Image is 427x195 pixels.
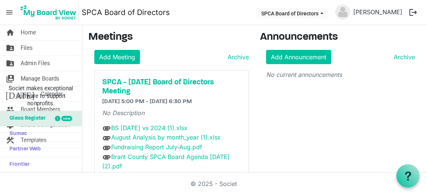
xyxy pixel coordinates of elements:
[6,126,27,141] span: Sumac
[111,124,187,132] a: BS [DATE] vs 2024 (1).xlsx
[21,40,33,55] span: Files
[350,4,405,19] a: [PERSON_NAME]
[102,124,111,133] span: attachment
[2,5,16,19] span: menu
[102,143,111,152] span: attachment
[21,56,50,71] span: Admin Files
[82,5,170,20] a: SPCA Board of Directors
[6,56,15,71] span: folder_shared
[6,157,30,172] span: Frontier
[256,8,328,18] button: SPCA Board of Directors dropdownbutton
[6,111,46,126] span: Glass Register
[225,52,249,61] a: Archive
[266,70,415,79] p: No current announcements
[405,4,421,20] button: logout
[18,3,82,22] a: My Board View Logo
[102,133,111,142] span: attachment
[335,4,350,19] img: no-profile-picture.svg
[102,78,241,96] a: SPCA - [DATE] Board of Directors Meeting
[3,85,79,107] span: Societ makes exceptional software to support nonprofits.
[190,180,237,187] a: © 2025 - Societ
[102,108,241,117] p: No Description
[260,31,421,44] h3: Announcements
[111,143,202,151] a: Fundraising Report July-Aug.pdf
[6,71,15,86] span: switch_account
[6,142,41,157] span: Partner Web
[18,3,79,22] img: My Board View Logo
[102,98,241,105] h6: [DATE] 5:00 PM - [DATE] 6:30 PM
[6,40,15,55] span: folder_shared
[102,153,111,162] span: attachment
[94,50,140,64] a: Add Meeting
[61,116,72,121] div: new
[111,133,221,141] a: August Analysis by month_year (1).xlsx
[102,171,111,180] span: attachment
[6,25,15,40] span: home
[111,171,217,179] a: Executive Director Report [DATE].pdf
[102,153,230,170] a: Brant County SPCA Board Agenda [DATE] (2).pdf
[391,52,415,61] a: Archive
[21,25,36,40] span: Home
[88,31,249,44] h3: Meetings
[266,50,331,64] a: Add Announcement
[21,71,60,86] span: Manage Boards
